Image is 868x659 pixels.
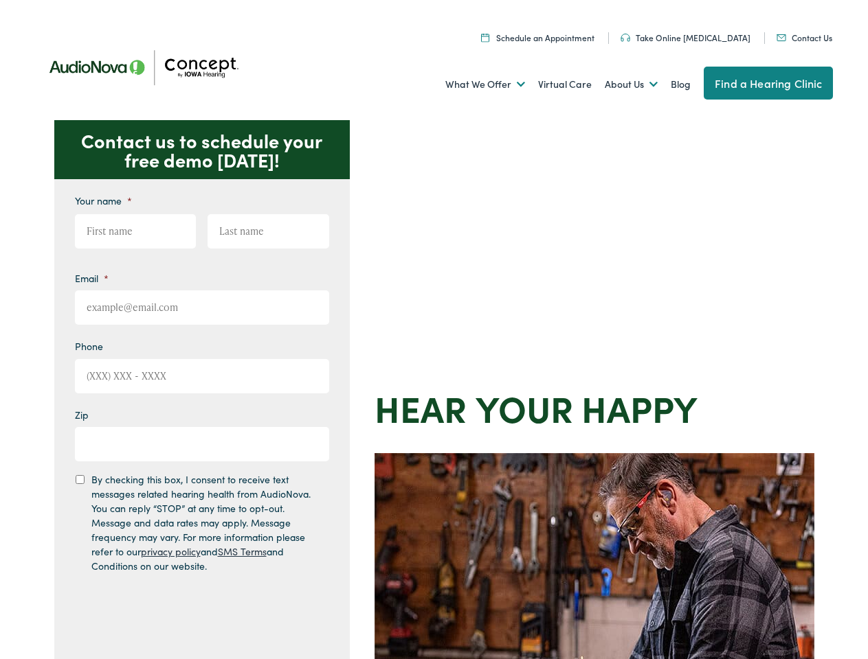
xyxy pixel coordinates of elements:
[218,544,267,558] a: SMS Terms
[54,120,350,179] p: Contact us to schedule your free demo [DATE]!
[75,194,132,207] label: Your name
[481,33,489,42] img: A calendar icon to schedule an appointment at Concept by Iowa Hearing.
[538,59,592,110] a: Virtual Care
[375,382,467,432] strong: Hear
[91,472,317,573] label: By checking this box, I consent to receive text messages related hearing health from AudioNova. Y...
[777,34,786,41] img: utility icon
[621,34,630,42] img: utility icon
[208,214,329,248] input: Last name
[704,67,833,100] a: Find a Hearing Clinic
[75,340,103,352] label: Phone
[481,32,594,43] a: Schedule an Appointment
[671,59,691,110] a: Blog
[777,32,832,43] a: Contact Us
[476,382,698,432] strong: your Happy
[445,59,525,110] a: What We Offer
[605,59,658,110] a: About Us
[141,544,201,558] a: privacy policy
[75,408,89,421] label: Zip
[75,290,329,325] input: example@email.com
[75,359,329,393] input: (XXX) XXX - XXXX
[75,272,109,284] label: Email
[75,214,197,248] input: First name
[621,32,750,43] a: Take Online [MEDICAL_DATA]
